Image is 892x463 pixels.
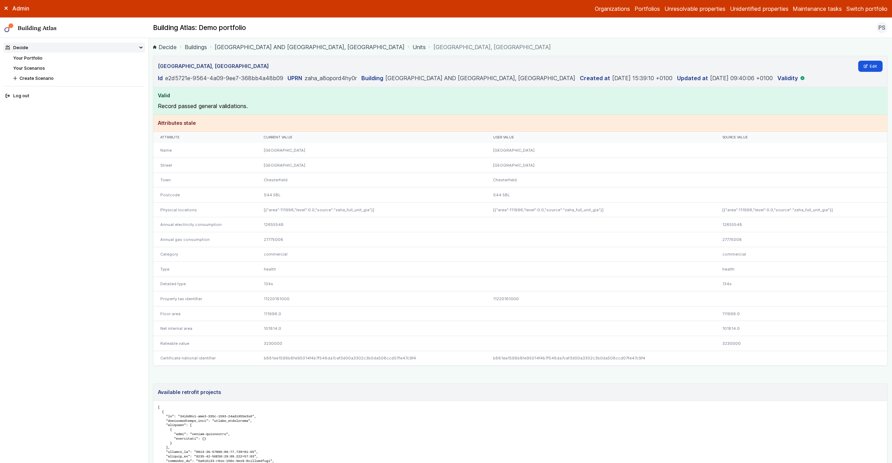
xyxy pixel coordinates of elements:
div: 3230000 [257,336,486,351]
button: PS [876,22,887,33]
p: Record passed general validations. [158,102,883,110]
div: Town [153,173,257,188]
a: Your Portfolio [13,55,43,61]
a: Edit [858,61,883,72]
div: Source value [722,135,881,140]
div: [{"area":111996,"level":0.0,"source":"zaha_full_unit_gia"}] [257,202,486,217]
div: User value [493,135,709,140]
a: [GEOGRAPHIC_DATA] AND [GEOGRAPHIC_DATA], [GEOGRAPHIC_DATA] [215,43,405,51]
div: [GEOGRAPHIC_DATA] [257,158,486,173]
div: Name [153,143,257,158]
div: [{"area":111996,"level":0.0,"source":"zaha_full_unit_gia"}] [486,202,716,217]
div: 111996.0 [716,306,887,321]
div: commercial [716,247,887,262]
div: 111996.0 [257,306,486,321]
div: b881ee1598b8fe95014f4b7f548da7cef3d00a3302c3b0da508ccd07fe47c9f4 [257,351,486,365]
div: health [257,262,486,277]
div: Chesterfield [486,173,716,188]
button: Switch portfolio [846,5,887,13]
button: Create Scenario [11,73,145,83]
dd: [DATE] 09:40:06 +0100 [710,74,773,82]
dd: [DATE] 15:39:10 +0100 [612,74,672,82]
a: Maintenance tasks [793,5,842,13]
div: [{"area":111996,"level":0.0,"source":"zaha_full_unit_gia"}] [716,202,887,217]
h3: [GEOGRAPHIC_DATA], [GEOGRAPHIC_DATA] [158,62,269,70]
div: S44 5BL [257,188,486,203]
a: Units [413,43,426,51]
dt: Updated at [677,74,708,82]
div: [GEOGRAPHIC_DATA] [486,158,716,173]
div: S44 5BL [486,188,716,203]
h3: Available retrofit projects [158,388,221,396]
h4: Valid [158,92,883,99]
div: Chesterfield [257,173,486,188]
div: Attribute [160,135,251,140]
div: 11220161000 [486,291,716,306]
div: 3230000 [716,336,887,351]
div: Street [153,158,257,173]
div: Net internal area [153,321,257,336]
div: 27775008 [716,232,887,247]
div: 27775008 [257,232,486,247]
a: Organizations [595,5,630,13]
div: [GEOGRAPHIC_DATA] [257,143,486,158]
div: 12655548 [257,217,486,232]
div: Property tax identifier [153,291,257,306]
div: Annual electricity consumption [153,217,257,232]
div: Rateable value [153,336,257,351]
a: Your Scenarios [13,66,45,71]
button: Log out [3,91,145,101]
div: 134s [257,276,486,291]
img: main-0bbd2752.svg [5,23,14,32]
dd: e2d5721e-9564-4a09-9ee7-368bb4a48b09 [165,74,283,82]
div: b881ee1598b8fe95014f4b7f548da7cef3d00a3302c3b0da508ccd07fe47c9f4 [486,351,716,365]
span: [GEOGRAPHIC_DATA], [GEOGRAPHIC_DATA] [433,43,551,51]
dd: zaha_a8opord4hy0r [305,74,357,82]
a: Decide [153,43,177,51]
a: Unidentified properties [730,5,789,13]
div: commercial [257,247,486,262]
a: [GEOGRAPHIC_DATA] AND [GEOGRAPHIC_DATA], [GEOGRAPHIC_DATA] [385,75,575,82]
div: Detailed type [153,276,257,291]
div: Postcode [153,188,257,203]
a: Buildings [185,43,207,51]
div: Decide [6,44,28,51]
dt: Id [158,74,163,82]
div: Floor area [153,306,257,321]
div: Annual gas consumption [153,232,257,247]
div: 11220161000 [257,291,486,306]
dt: Building [361,74,383,82]
div: 134s [716,276,887,291]
a: Unresolvable properties [664,5,725,13]
div: Current value [264,135,480,140]
div: Type [153,262,257,277]
dt: UPRN [287,74,302,82]
a: Portfolios [635,5,660,13]
dt: Created at [580,74,610,82]
h4: Attributes stale [158,119,883,127]
div: Certificate national identifier [153,351,257,365]
div: [GEOGRAPHIC_DATA] [486,143,716,158]
div: health [716,262,887,277]
div: Category [153,247,257,262]
summary: Decide [3,43,145,53]
div: 101814.0 [257,321,486,336]
div: 12655548 [716,217,887,232]
div: 101814.0 [716,321,887,336]
div: Physical locations [153,202,257,217]
h2: Building Atlas: Demo portfolio [153,23,246,32]
dt: Validity [777,74,798,82]
span: PS [878,23,885,32]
